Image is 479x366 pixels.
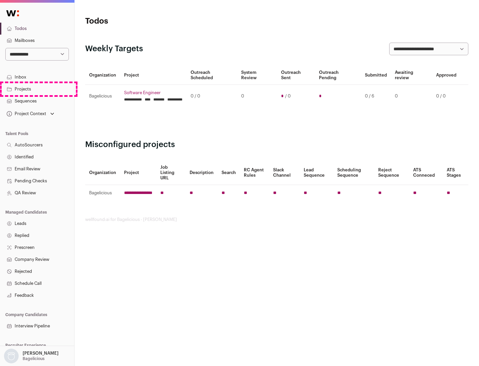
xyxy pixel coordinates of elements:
th: Slack Channel [269,161,300,185]
th: Project [120,66,187,85]
th: Reject Sequence [374,161,409,185]
th: Project [120,161,156,185]
th: Awaiting review [391,66,432,85]
th: Organization [85,66,120,85]
td: 0 / 0 [432,85,460,108]
p: Bagelicious [23,356,45,361]
th: Scheduling Sequence [333,161,374,185]
footer: wellfound:ai for Bagelicious - [PERSON_NAME] [85,217,468,222]
h2: Weekly Targets [85,44,143,54]
th: Job Listing URL [156,161,186,185]
td: 0 / 0 [187,85,237,108]
td: Bagelicious [85,85,120,108]
th: Organization [85,161,120,185]
h2: Misconfigured projects [85,139,468,150]
span: / 0 [285,93,291,99]
th: Description [186,161,218,185]
th: ATS Stages [443,161,468,185]
div: Project Context [5,111,46,116]
th: Search [218,161,240,185]
th: Submitted [361,66,391,85]
p: [PERSON_NAME] [23,351,59,356]
th: RC Agent Rules [240,161,269,185]
td: 0 [237,85,277,108]
th: Approved [432,66,460,85]
th: Outreach Scheduled [187,66,237,85]
h1: Todos [85,16,213,27]
th: Outreach Sent [277,66,315,85]
img: Wellfound [3,7,23,20]
th: Outreach Pending [315,66,361,85]
button: Open dropdown [5,109,56,118]
td: Bagelicious [85,185,120,201]
td: 0 [391,85,432,108]
button: Open dropdown [3,349,60,363]
th: ATS Conneced [409,161,442,185]
img: nopic.png [4,349,19,363]
a: Software Engineer [124,90,183,95]
td: 0 / 6 [361,85,391,108]
th: System Review [237,66,277,85]
th: Lead Sequence [300,161,333,185]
